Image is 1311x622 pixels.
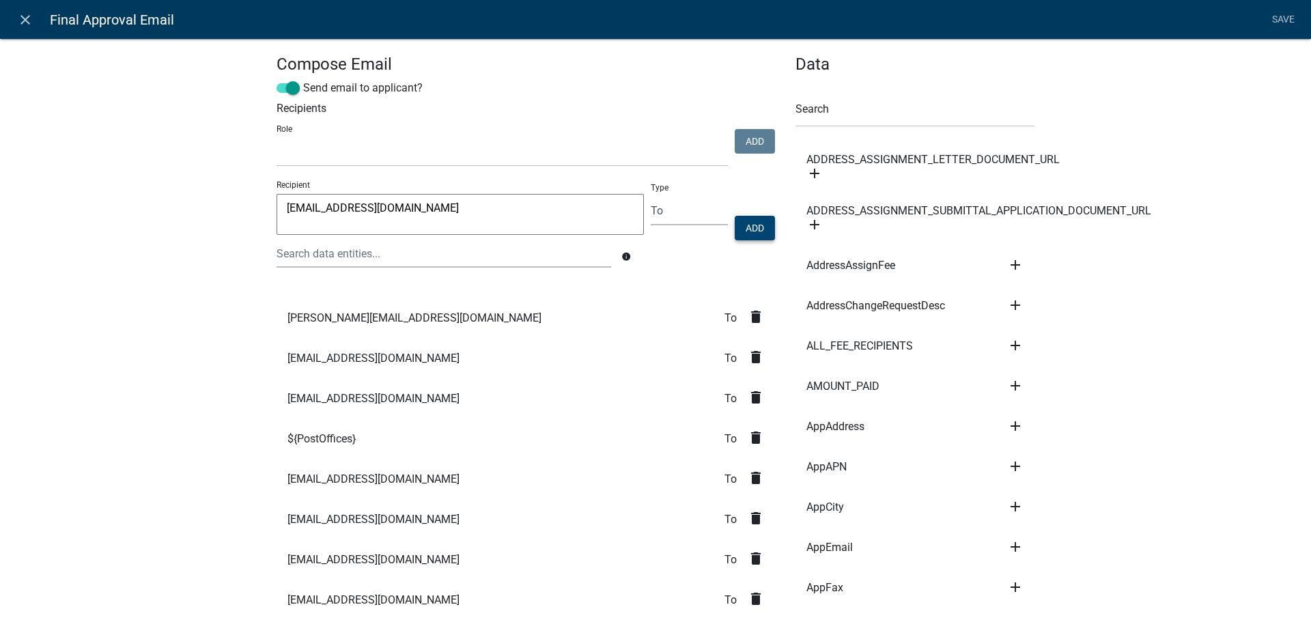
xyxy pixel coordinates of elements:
[806,341,913,352] span: ALL_FEE_RECIPIENTS
[277,240,611,268] input: Search data entities...
[277,55,775,74] h4: Compose Email
[724,434,748,444] span: To
[17,12,33,28] i: close
[724,514,748,525] span: To
[50,6,174,33] span: Final Approval Email
[1266,7,1300,33] a: Save
[287,353,460,364] span: [EMAIL_ADDRESS][DOMAIN_NAME]
[806,462,847,472] span: AppAPN
[277,125,292,133] label: Role
[806,381,879,392] span: AMOUNT_PAID
[724,554,748,565] span: To
[735,129,775,154] button: Add
[806,421,864,432] span: AppAddress
[806,216,823,233] i: add
[1007,337,1024,354] i: add
[287,434,356,444] span: ${PostOffices}
[806,300,945,311] span: AddressChangeRequestDesc
[735,216,775,240] button: Add
[621,252,631,261] i: info
[277,80,423,96] label: Send email to applicant?
[795,55,1034,74] h4: Data
[1007,579,1024,595] i: add
[806,165,823,182] i: add
[724,474,748,485] span: To
[1007,418,1024,434] i: add
[748,429,764,446] i: delete
[287,313,541,324] span: [PERSON_NAME][EMAIL_ADDRESS][DOMAIN_NAME]
[724,353,748,364] span: To
[287,474,460,485] span: [EMAIL_ADDRESS][DOMAIN_NAME]
[806,502,844,513] span: AppCity
[748,510,764,526] i: delete
[806,206,1151,216] span: ADDRESS_ASSIGNMENT_SUBMITTAL_APPLICATION_DOCUMENT_URL
[1007,458,1024,475] i: add
[748,550,764,567] i: delete
[806,582,843,593] span: AppFax
[1007,498,1024,515] i: add
[724,313,748,324] span: To
[287,514,460,525] span: [EMAIL_ADDRESS][DOMAIN_NAME]
[724,393,748,404] span: To
[806,154,1060,165] span: ADDRESS_ASSIGNMENT_LETTER_DOCUMENT_URL
[748,309,764,325] i: delete
[287,554,460,565] span: [EMAIL_ADDRESS][DOMAIN_NAME]
[1007,257,1024,273] i: add
[724,595,748,606] span: To
[1007,539,1024,555] i: add
[1007,378,1024,394] i: add
[748,591,764,607] i: delete
[806,260,895,271] span: AddressAssignFee
[287,393,460,404] span: [EMAIL_ADDRESS][DOMAIN_NAME]
[651,184,668,192] label: Type
[748,389,764,406] i: delete
[277,102,775,115] h6: Recipients
[748,470,764,486] i: delete
[748,349,764,365] i: delete
[277,179,644,191] p: Recipient
[1007,297,1024,313] i: add
[806,542,853,553] span: AppEmail
[287,595,460,606] span: [EMAIL_ADDRESS][DOMAIN_NAME]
